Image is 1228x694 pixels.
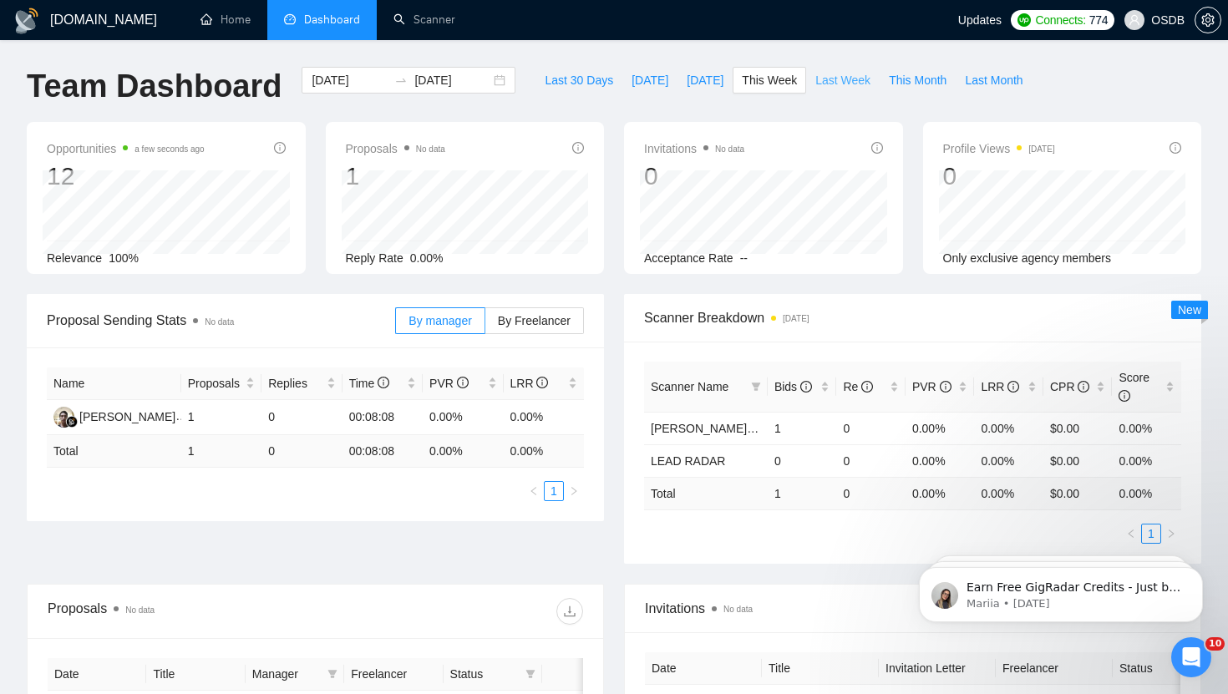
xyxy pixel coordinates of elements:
td: Total [47,435,181,468]
span: setting [1195,13,1220,27]
button: left [1121,524,1141,544]
span: info-circle [871,142,883,154]
td: 00:08:08 [343,435,423,468]
li: Previous Page [524,481,544,501]
span: Profile Views [943,139,1055,159]
span: Connects: [1036,11,1086,29]
span: filter [522,661,539,686]
button: [DATE] [677,67,733,94]
span: LRR [981,380,1019,393]
span: right [569,486,579,496]
span: This Week [742,71,797,89]
td: Total [644,477,768,509]
button: right [1161,524,1181,544]
button: Last 30 Days [535,67,622,94]
time: a few seconds ago [134,144,204,154]
li: 1 [1141,524,1161,544]
div: 1 [346,160,445,192]
td: 0 [768,444,837,477]
a: searchScanner [393,13,455,27]
a: homeHome [200,13,251,27]
span: Dashboard [304,13,360,27]
div: Proposals [48,598,316,625]
span: 774 [1089,11,1108,29]
li: Next Page [1161,524,1181,544]
span: This Month [889,71,946,89]
span: No data [416,144,445,154]
span: Reply Rate [346,251,403,265]
span: download [557,605,582,618]
button: Last Week [806,67,880,94]
th: Date [645,652,762,685]
iframe: Intercom live chat [1171,637,1211,677]
h1: Team Dashboard [27,67,282,106]
span: info-circle [940,381,951,393]
span: filter [751,382,761,392]
td: 0 [836,412,906,444]
a: setting [1195,13,1221,27]
span: dashboard [284,13,296,25]
span: By Freelancer [498,314,571,327]
input: End date [414,71,490,89]
button: This Week [733,67,806,94]
button: [DATE] [622,67,677,94]
span: PVR [912,380,951,393]
span: info-circle [572,142,584,154]
td: 0.00% [1112,412,1181,444]
span: info-circle [1078,381,1089,393]
span: info-circle [457,377,469,388]
span: Proposals [188,374,242,393]
td: 0.00% [906,444,975,477]
span: Proposal Sending Stats [47,310,395,331]
span: Proposals [346,139,445,159]
td: 1 [181,435,261,468]
span: Invitations [645,598,1180,619]
img: logo [13,8,40,34]
span: Last Month [965,71,1022,89]
img: MI [53,407,74,428]
th: Title [762,652,879,685]
span: 100% [109,251,139,265]
td: 0.00 % [504,435,585,468]
span: -- [740,251,748,265]
span: [DATE] [632,71,668,89]
td: 0.00% [906,412,975,444]
span: Acceptance Rate [644,251,733,265]
td: 0 [836,444,906,477]
span: Only exclusive agency members [943,251,1112,265]
a: 1 [1142,524,1160,543]
span: info-circle [1119,390,1130,402]
img: upwork-logo.png [1017,13,1031,27]
a: 1 [545,482,563,500]
div: 0 [943,160,1055,192]
li: Previous Page [1121,524,1141,544]
span: Updates [958,13,1002,27]
td: $ 0.00 [1043,477,1113,509]
span: user [1129,14,1140,26]
span: Scanner Breakdown [644,307,1181,328]
span: filter [327,669,337,679]
td: 0.00% [974,412,1043,444]
span: info-circle [378,377,389,388]
th: Invitation Letter [879,652,996,685]
div: 12 [47,160,205,192]
td: 0.00% [974,444,1043,477]
time: [DATE] [783,314,809,323]
span: LRR [510,377,549,390]
th: Name [47,367,181,400]
span: No data [125,605,155,615]
span: No data [205,317,234,327]
span: [DATE] [687,71,723,89]
span: Time [349,377,389,390]
span: filter [324,661,341,686]
td: 0 [261,400,342,435]
img: gigradar-bm.png [66,416,78,428]
td: 0.00 % [1112,477,1181,509]
span: info-circle [1007,381,1019,393]
span: Score [1119,371,1149,403]
td: 1 [181,400,261,435]
input: Start date [312,71,388,89]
